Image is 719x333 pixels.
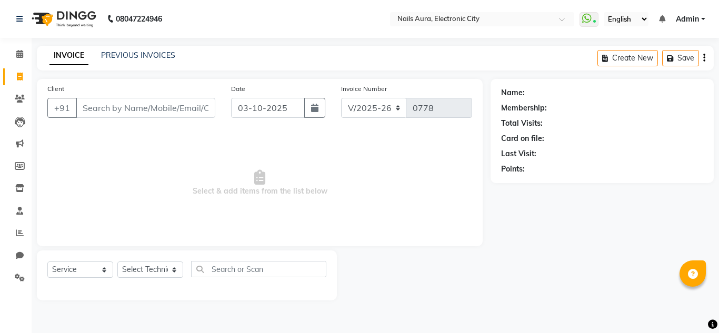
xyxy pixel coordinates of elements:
a: PREVIOUS INVOICES [101,51,175,60]
div: Last Visit: [501,148,536,159]
div: Points: [501,164,525,175]
div: Membership: [501,103,547,114]
div: Name: [501,87,525,98]
button: Save [662,50,699,66]
button: Create New [597,50,658,66]
button: +91 [47,98,77,118]
label: Invoice Number [341,84,387,94]
img: logo [27,4,99,34]
label: Client [47,84,64,94]
b: 08047224946 [116,4,162,34]
div: Total Visits: [501,118,543,129]
input: Search by Name/Mobile/Email/Code [76,98,215,118]
a: INVOICE [49,46,88,65]
input: Search or Scan [191,261,326,277]
label: Date [231,84,245,94]
span: Admin [676,14,699,25]
span: Select & add items from the list below [47,130,472,236]
div: Card on file: [501,133,544,144]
